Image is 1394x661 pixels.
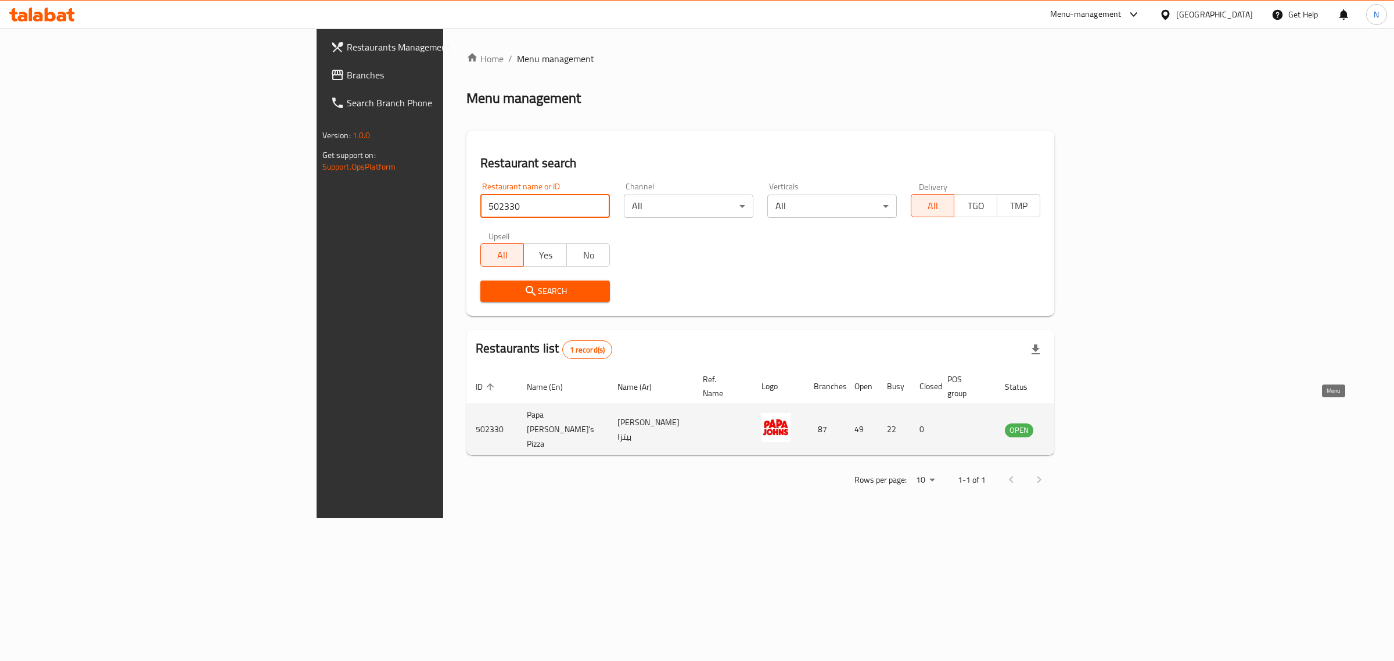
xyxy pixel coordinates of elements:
[761,413,791,442] img: Papa John's Pizza
[490,284,601,299] span: Search
[486,247,519,264] span: All
[480,281,610,302] button: Search
[954,194,997,217] button: TGO
[911,472,939,489] div: Rows per page:
[527,380,578,394] span: Name (En)
[1022,336,1050,364] div: Export file
[854,473,907,487] p: Rows per page:
[518,404,608,455] td: Papa [PERSON_NAME]'s Pizza
[1050,8,1122,21] div: Menu-management
[466,369,1097,455] table: enhanced table
[958,473,986,487] p: 1-1 of 1
[322,159,396,174] a: Support.OpsPlatform
[517,52,594,66] span: Menu management
[624,195,753,218] div: All
[572,247,605,264] span: No
[480,195,610,218] input: Search for restaurant name or ID..
[347,40,540,54] span: Restaurants Management
[523,243,567,267] button: Yes
[804,369,845,404] th: Branches
[910,404,938,455] td: 0
[1005,380,1043,394] span: Status
[563,344,612,355] span: 1 record(s)
[321,61,549,89] a: Branches
[959,197,993,214] span: TGO
[845,404,878,455] td: 49
[347,68,540,82] span: Branches
[1005,423,1033,437] span: OPEN
[480,155,1040,172] h2: Restaurant search
[476,380,498,394] span: ID
[562,340,613,359] div: Total records count
[752,369,804,404] th: Logo
[476,340,612,359] h2: Restaurants list
[703,372,738,400] span: Ref. Name
[322,128,351,143] span: Version:
[347,96,540,110] span: Search Branch Phone
[919,182,948,191] label: Delivery
[1374,8,1379,21] span: N
[878,404,910,455] td: 22
[997,194,1040,217] button: TMP
[466,52,1054,66] nav: breadcrumb
[1176,8,1253,21] div: [GEOGRAPHIC_DATA]
[916,197,950,214] span: All
[321,33,549,61] a: Restaurants Management
[1002,197,1036,214] span: TMP
[322,148,376,163] span: Get support on:
[566,243,610,267] button: No
[321,89,549,117] a: Search Branch Phone
[804,404,845,455] td: 87
[878,369,910,404] th: Busy
[947,372,982,400] span: POS group
[767,195,897,218] div: All
[480,243,524,267] button: All
[617,380,667,394] span: Name (Ar)
[845,369,878,404] th: Open
[910,369,938,404] th: Closed
[488,232,510,240] label: Upsell
[353,128,371,143] span: 1.0.0
[529,247,562,264] span: Yes
[911,194,954,217] button: All
[608,404,694,455] td: [PERSON_NAME] بيتزا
